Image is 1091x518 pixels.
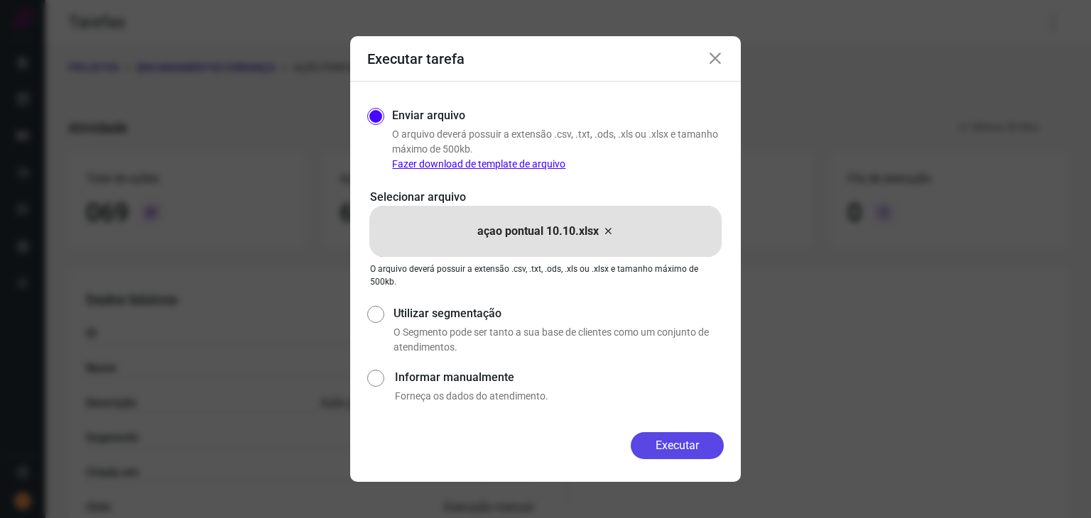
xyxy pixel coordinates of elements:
label: Enviar arquivo [392,107,465,124]
p: O arquivo deverá possuir a extensão .csv, .txt, .ods, .xls ou .xlsx e tamanho máximo de 500kb. [392,127,724,172]
p: O arquivo deverá possuir a extensão .csv, .txt, .ods, .xls ou .xlsx e tamanho máximo de 500kb. [370,263,721,288]
p: O Segmento pode ser tanto a sua base de clientes como um conjunto de atendimentos. [393,325,724,355]
p: Forneça os dados do atendimento. [395,389,724,404]
button: Executar [631,432,724,459]
h3: Executar tarefa [367,50,465,67]
p: Selecionar arquivo [370,189,721,206]
label: Informar manualmente [395,369,724,386]
a: Fazer download de template de arquivo [392,158,565,170]
label: Utilizar segmentação [393,305,724,322]
p: açao pontual 10.10.xlsx [477,223,599,240]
